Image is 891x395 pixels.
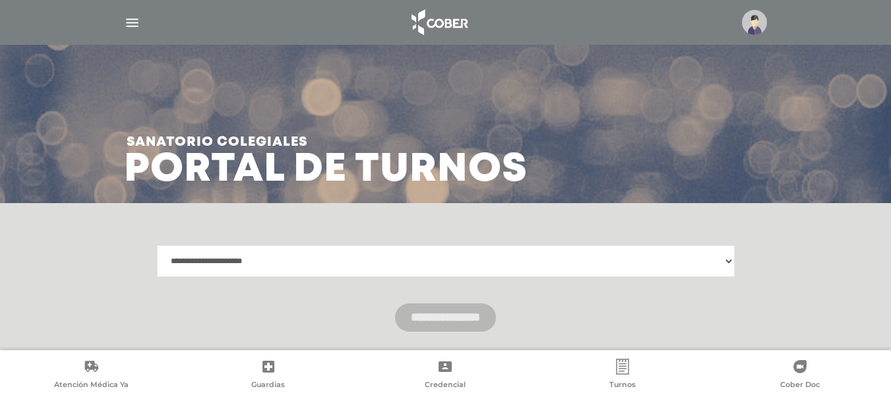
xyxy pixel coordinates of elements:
[425,380,466,392] span: Credencial
[3,359,180,392] a: Atención Médica Ya
[742,10,767,35] img: profile-placeholder.svg
[127,125,528,160] span: Sanatorio colegiales
[711,359,888,392] a: Cober Doc
[534,359,712,392] a: Turnos
[357,359,534,392] a: Credencial
[180,359,357,392] a: Guardias
[404,7,474,38] img: logo_cober_home-white.png
[251,380,285,392] span: Guardias
[124,15,140,31] img: Cober_menu-lines-white.svg
[609,380,636,392] span: Turnos
[780,380,820,392] span: Cober Doc
[54,380,129,392] span: Atención Médica Ya
[124,125,528,187] h3: Portal de turnos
